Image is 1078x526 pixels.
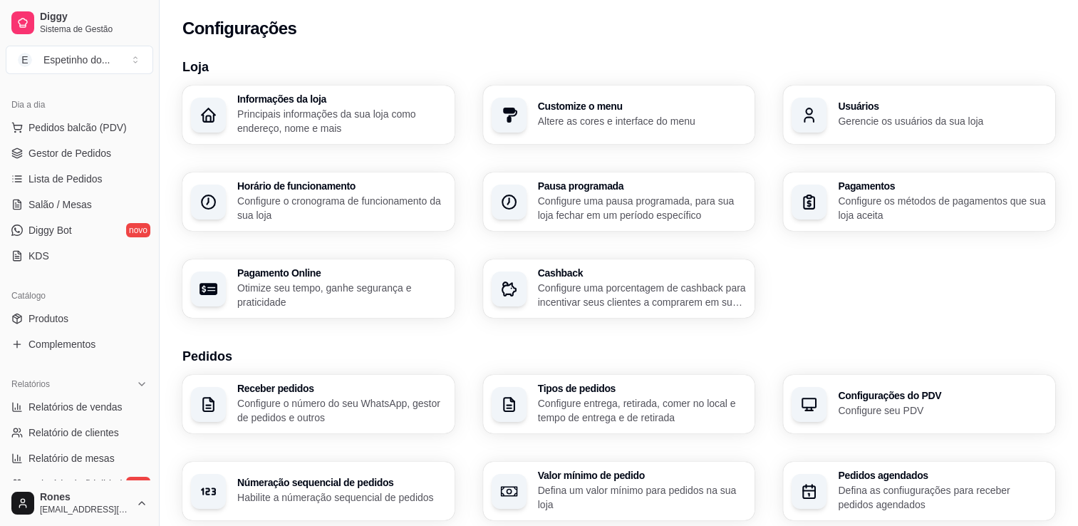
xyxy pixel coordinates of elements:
span: Relatório de mesas [28,451,115,465]
span: Diggy [40,11,147,24]
a: Relatório de fidelidadenovo [6,473,153,495]
button: Customize o menuAltere as cores e interface do menu [483,86,755,144]
button: Pedidos agendadosDefina as confiugurações para receber pedidos agendados [783,462,1055,520]
p: Configure uma porcentagem de cashback para incentivar seus clientes a comprarem em sua loja [538,281,747,309]
p: Otimize seu tempo, ganhe segurança e praticidade [237,281,446,309]
button: CashbackConfigure uma porcentagem de cashback para incentivar seus clientes a comprarem em sua loja [483,259,755,318]
p: Configure uma pausa programada, para sua loja fechar em um período específico [538,194,747,222]
a: Gestor de Pedidos [6,142,153,165]
button: Receber pedidosConfigure o número do seu WhatsApp, gestor de pedidos e outros [182,375,455,433]
p: Configure o cronograma de funcionamento da sua loja [237,194,446,222]
p: Configure seu PDV [838,403,1047,418]
h3: Pedidos agendados [838,470,1047,480]
span: KDS [28,249,49,263]
button: Informações da lojaPrincipais informações da sua loja como endereço, nome e mais [182,86,455,144]
button: Valor mínimo de pedidoDefina um valor mínimo para pedidos na sua loja [483,462,755,520]
a: Complementos [6,333,153,356]
div: Espetinho do ... [43,53,110,67]
span: E [18,53,32,67]
p: Defina um valor mínimo para pedidos na sua loja [538,483,747,512]
a: Relatório de mesas [6,447,153,470]
span: Relatórios [11,378,50,390]
h3: Valor mínimo de pedido [538,470,747,480]
span: Relatórios de vendas [28,400,123,414]
button: Númeração sequencial de pedidosHabilite a númeração sequencial de pedidos [182,462,455,520]
p: Defina as confiugurações para receber pedidos agendados [838,483,1047,512]
button: PagamentosConfigure os métodos de pagamentos que sua loja aceita [783,172,1055,231]
a: Salão / Mesas [6,193,153,216]
a: Relatório de clientes [6,421,153,444]
p: Configure os métodos de pagamentos que sua loja aceita [838,194,1047,222]
span: Complementos [28,337,95,351]
button: Horário de funcionamentoConfigure o cronograma de funcionamento da sua loja [182,172,455,231]
p: Altere as cores e interface do menu [538,114,747,128]
a: DiggySistema de Gestão [6,6,153,40]
h3: Informações da loja [237,94,446,104]
a: Diggy Botnovo [6,219,153,242]
span: Diggy Bot [28,223,72,237]
h3: Loja [182,57,1055,77]
a: KDS [6,244,153,267]
button: Configurações do PDVConfigure seu PDV [783,375,1055,433]
h3: Tipos de pedidos [538,383,747,393]
span: Relatório de fidelidade [28,477,128,491]
h3: Horário de funcionamento [237,181,446,191]
a: Lista de Pedidos [6,167,153,190]
button: UsuáriosGerencie os usuários da sua loja [783,86,1055,144]
h3: Númeração sequencial de pedidos [237,478,446,488]
div: Dia a dia [6,93,153,116]
span: Gestor de Pedidos [28,146,111,160]
h3: Usuários [838,101,1047,111]
h3: Receber pedidos [237,383,446,393]
span: Lista de Pedidos [28,172,103,186]
h2: Configurações [182,17,296,40]
h3: Pagamento Online [237,268,446,278]
p: Configure entrega, retirada, comer no local e tempo de entrega e de retirada [538,396,747,425]
button: Select a team [6,46,153,74]
p: Principais informações da sua loja como endereço, nome e mais [237,107,446,135]
h3: Customize o menu [538,101,747,111]
a: Produtos [6,307,153,330]
h3: Cashback [538,268,747,278]
h3: Pagamentos [838,181,1047,191]
h3: Pausa programada [538,181,747,191]
span: Rones [40,491,130,504]
h3: Configurações do PDV [838,391,1047,401]
button: Rones[EMAIL_ADDRESS][DOMAIN_NAME] [6,486,153,520]
button: Pedidos balcão (PDV) [6,116,153,139]
p: Habilite a númeração sequencial de pedidos [237,490,446,505]
span: Salão / Mesas [28,197,92,212]
span: Produtos [28,311,68,326]
div: Catálogo [6,284,153,307]
span: Relatório de clientes [28,426,119,440]
span: [EMAIL_ADDRESS][DOMAIN_NAME] [40,504,130,515]
a: Relatórios de vendas [6,396,153,418]
button: Pagamento OnlineOtimize seu tempo, ganhe segurança e praticidade [182,259,455,318]
button: Tipos de pedidosConfigure entrega, retirada, comer no local e tempo de entrega e de retirada [483,375,755,433]
h3: Pedidos [182,346,1055,366]
p: Gerencie os usuários da sua loja [838,114,1047,128]
span: Sistema de Gestão [40,24,147,35]
button: Pausa programadaConfigure uma pausa programada, para sua loja fechar em um período específico [483,172,755,231]
span: Pedidos balcão (PDV) [28,120,127,135]
p: Configure o número do seu WhatsApp, gestor de pedidos e outros [237,396,446,425]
